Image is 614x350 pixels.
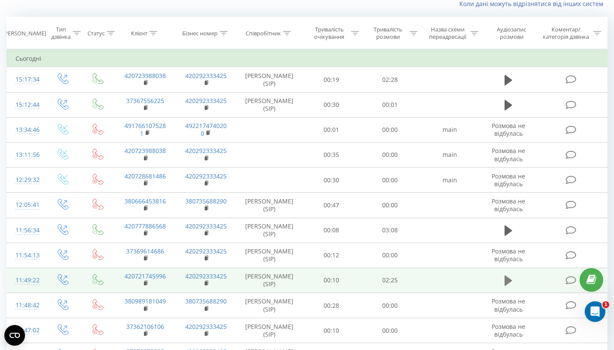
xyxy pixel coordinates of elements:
td: [PERSON_NAME] (SIP) [237,92,302,117]
div: Бізнес номер [182,30,218,37]
div: [PERSON_NAME] [3,30,46,37]
a: 380735688290 [185,297,227,305]
span: Розмова не відбулась [492,122,525,137]
div: 11:48:42 [16,297,36,314]
span: Розмова не відбулась [492,172,525,188]
a: 420292333425 [185,147,227,155]
td: [PERSON_NAME] (SIP) [237,293,302,318]
a: 420292333425 [185,172,227,180]
td: 03:08 [361,218,419,243]
div: Тип дзвінка [51,26,71,41]
a: 380735688290 [185,197,227,205]
a: 420723988038 [125,147,166,155]
td: 00:10 [302,318,361,343]
td: 02:25 [361,268,419,293]
div: 15:12:44 [16,97,36,113]
a: 420777886568 [125,222,166,230]
a: 420292333425 [185,272,227,280]
td: main [419,168,480,193]
td: 02:28 [361,67,419,92]
td: 00:00 [361,142,419,167]
td: 00:00 [361,243,419,268]
td: 00:01 [302,117,361,142]
td: main [419,142,480,167]
div: 11:54:13 [16,247,36,264]
td: 00:08 [302,218,361,243]
span: Розмова не відбулась [492,147,525,162]
a: 420292333425 [185,247,227,255]
td: 00:00 [361,168,419,193]
button: Open CMP widget [4,325,25,346]
div: Тривалість очікування [310,26,349,41]
a: 37362106106 [126,322,164,331]
td: [PERSON_NAME] (SIP) [237,67,302,92]
td: [PERSON_NAME] (SIP) [237,243,302,268]
a: 420292333425 [185,97,227,105]
td: 00:00 [361,318,419,343]
a: 380989181049 [125,297,166,305]
div: Клієнт [131,30,147,37]
td: [PERSON_NAME] (SIP) [237,318,302,343]
td: 00:00 [361,293,419,318]
div: 12:29:32 [16,172,36,188]
a: 4922174740200 [185,122,227,137]
td: 00:35 [302,142,361,167]
a: 380666453816 [125,197,166,205]
a: 420728681486 [125,172,166,180]
td: 00:28 [302,293,361,318]
td: 00:30 [302,92,361,117]
a: 420723988038 [125,72,166,80]
a: 420292333425 [185,222,227,230]
td: main [419,117,480,142]
div: 11:49:22 [16,272,36,289]
a: 37369614686 [126,247,164,255]
div: Аудіозапис розмови [488,26,535,41]
iframe: Intercom live chat [585,301,605,322]
td: [PERSON_NAME] (SIP) [237,193,302,218]
div: Співробітник [246,30,281,37]
a: 4917661075281 [125,122,166,137]
div: 13:34:46 [16,122,36,138]
a: 37367556225 [126,97,164,105]
span: 1 [602,301,609,308]
div: 13:11:56 [16,147,36,163]
div: 11:56:34 [16,222,36,239]
div: Назва схеми переадресації [427,26,469,41]
a: 420721745996 [125,272,166,280]
td: 00:01 [361,92,419,117]
span: Розмова не відбулась [492,297,525,313]
div: 15:17:34 [16,71,36,88]
span: Розмова не відбулась [492,247,525,263]
span: Розмова не відбулась [492,322,525,338]
td: 00:47 [302,193,361,218]
td: 00:10 [302,268,361,293]
span: Розмова не відбулась [492,197,525,213]
td: 00:30 [302,168,361,193]
td: 00:00 [361,117,419,142]
td: [PERSON_NAME] (SIP) [237,268,302,293]
td: 00:00 [361,193,419,218]
td: 00:12 [302,243,361,268]
div: Статус [87,30,105,37]
td: Сьогодні [7,50,608,67]
div: Тривалість розмови [369,26,408,41]
a: 420292333425 [185,322,227,331]
a: 420292333425 [185,72,227,80]
td: [PERSON_NAME] (SIP) [237,218,302,243]
div: 12:05:41 [16,197,36,213]
div: Коментар/категорія дзвінка [541,26,591,41]
td: 00:19 [302,67,361,92]
div: 11:47:02 [16,322,36,339]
